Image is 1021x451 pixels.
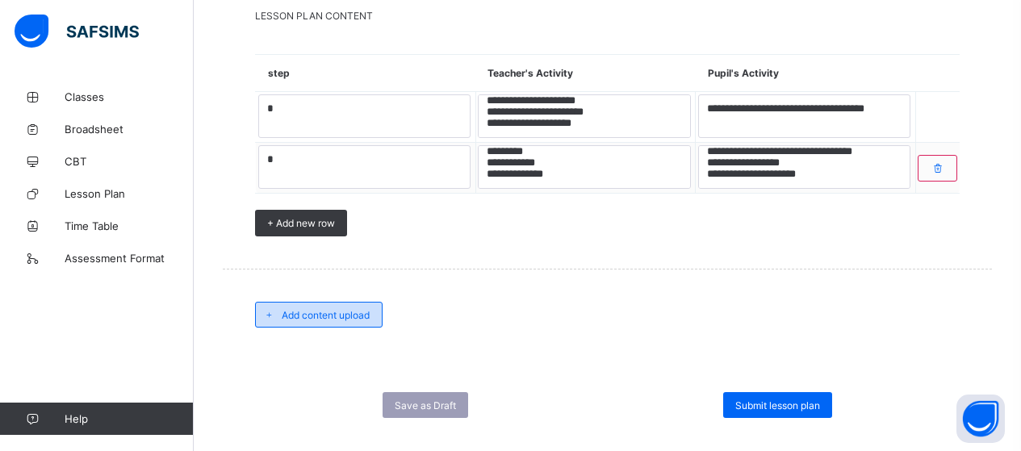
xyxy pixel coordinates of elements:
[65,90,194,103] span: Classes
[65,123,194,136] span: Broadsheet
[256,55,476,92] th: step
[956,395,1005,443] button: Open asap
[696,55,916,92] th: Pupil's Activity
[282,309,370,321] span: Add content upload
[65,219,194,232] span: Time Table
[735,399,820,411] span: Submit lesson plan
[65,412,193,425] span: Help
[255,10,960,22] span: LESSON PLAN CONTENT
[267,217,335,229] span: + Add new row
[475,55,696,92] th: Teacher's Activity
[15,15,139,48] img: safsims
[65,187,194,200] span: Lesson Plan
[65,252,194,265] span: Assessment Format
[65,155,194,168] span: CBT
[395,399,456,411] span: Save as Draft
